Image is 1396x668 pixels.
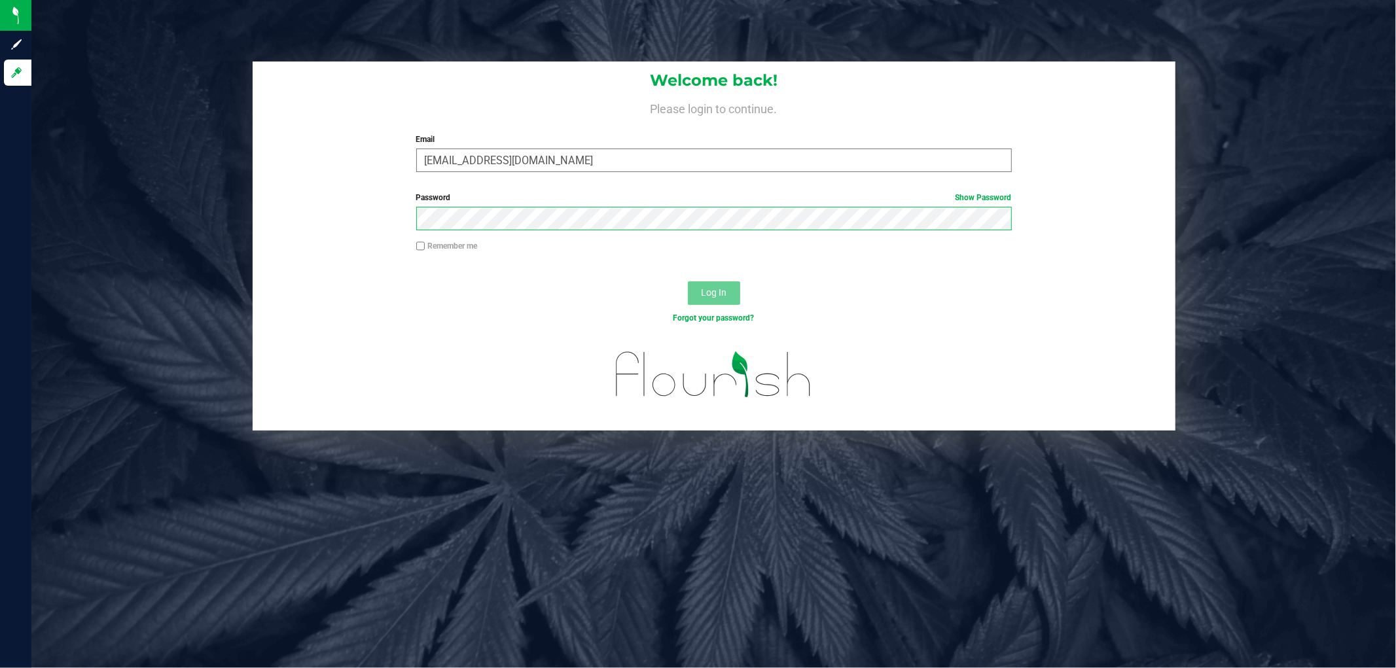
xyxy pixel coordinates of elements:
label: Remember me [416,240,478,252]
a: Show Password [956,193,1012,202]
h4: Please login to continue. [253,99,1175,115]
span: Log In [701,287,726,298]
inline-svg: Log in [10,66,23,79]
label: Email [416,133,1012,145]
span: Password [416,193,451,202]
inline-svg: Sign up [10,38,23,51]
h1: Welcome back! [253,72,1175,89]
input: Remember me [416,241,425,251]
a: Forgot your password? [673,313,755,323]
img: flourish_logo.svg [598,338,829,412]
button: Log In [688,281,740,305]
